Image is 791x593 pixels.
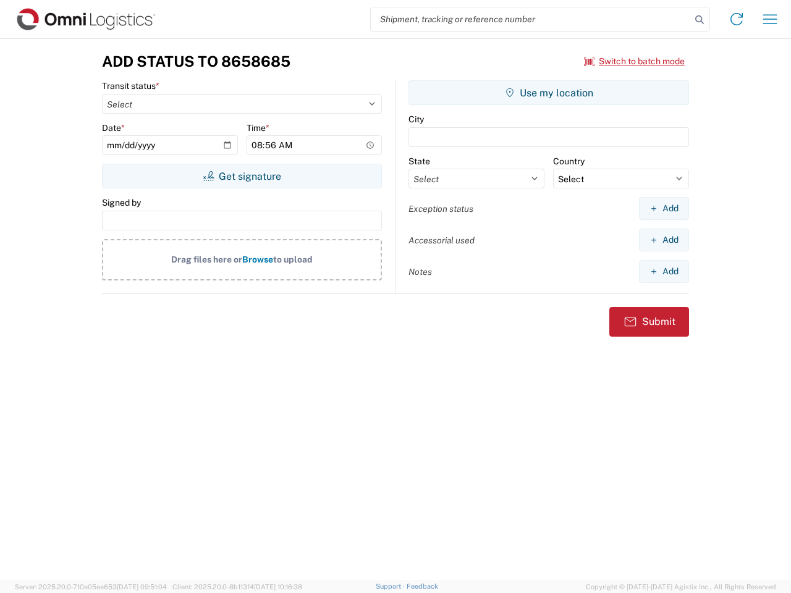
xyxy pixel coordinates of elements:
[639,197,689,220] button: Add
[102,53,290,70] h3: Add Status to 8658685
[584,51,685,72] button: Switch to batch mode
[609,307,689,337] button: Submit
[102,80,159,91] label: Transit status
[102,164,382,188] button: Get signature
[586,581,776,592] span: Copyright © [DATE]-[DATE] Agistix Inc., All Rights Reserved
[639,229,689,251] button: Add
[376,582,407,590] a: Support
[408,235,475,246] label: Accessorial used
[407,582,438,590] a: Feedback
[408,156,430,167] label: State
[408,266,432,277] label: Notes
[172,583,302,591] span: Client: 2025.20.0-8b113f4
[553,156,585,167] label: Country
[117,583,167,591] span: [DATE] 09:51:04
[408,203,473,214] label: Exception status
[371,7,691,31] input: Shipment, tracking or reference number
[171,254,242,264] span: Drag files here or
[408,80,689,105] button: Use my location
[242,254,273,264] span: Browse
[102,122,125,133] label: Date
[247,122,269,133] label: Time
[254,583,302,591] span: [DATE] 10:16:38
[102,197,141,208] label: Signed by
[15,583,167,591] span: Server: 2025.20.0-710e05ee653
[639,260,689,283] button: Add
[408,114,424,125] label: City
[273,254,313,264] span: to upload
